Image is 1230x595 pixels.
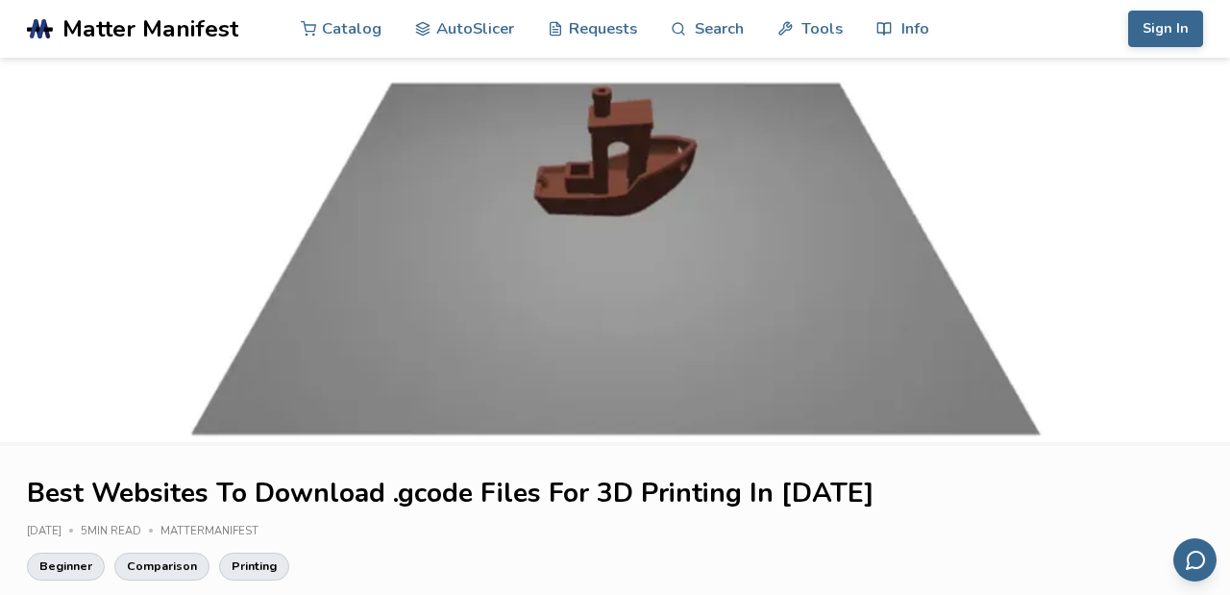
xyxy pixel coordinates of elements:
h1: Best Websites To Download .gcode Files For 3D Printing In [DATE] [27,479,1203,508]
a: Beginner [27,553,105,580]
button: Sign In [1128,11,1203,47]
div: MatterManifest [160,526,272,538]
a: Printing [219,553,289,580]
a: Comparison [114,553,209,580]
div: [DATE] [27,526,81,538]
span: Matter Manifest [62,15,238,42]
div: 5 min read [81,526,160,538]
button: Send feedback via email [1173,538,1217,582]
